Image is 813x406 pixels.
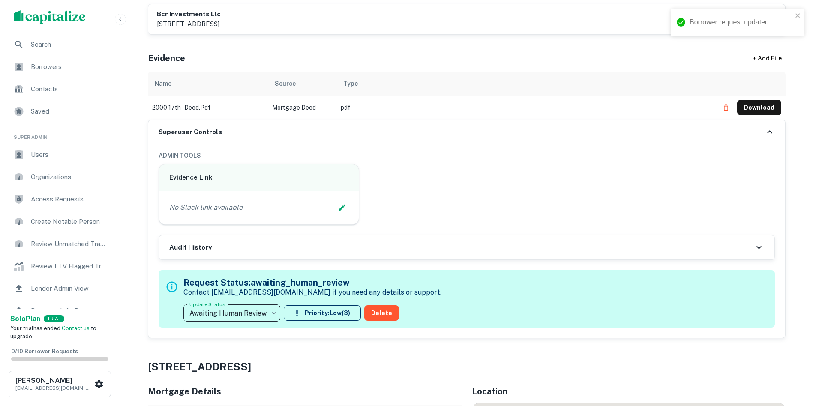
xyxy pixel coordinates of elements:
a: Users [7,144,113,165]
strong: Solo Plan [10,315,40,323]
h5: Location [472,385,786,398]
div: scrollable content [148,72,786,120]
th: Source [268,72,336,96]
span: Access Requests [31,194,108,205]
div: Name [155,78,171,89]
span: Search [31,39,108,50]
p: Contact [EMAIL_ADDRESS][DOMAIN_NAME] if you need any details or support. [183,287,441,298]
button: Edit Slack Link [336,201,348,214]
div: Type [343,78,358,89]
span: Contacts [31,84,108,94]
th: Name [148,72,268,96]
button: Delete [364,305,399,321]
h5: Evidence [148,52,185,65]
td: 2000 17th - deed.pdf [148,96,268,120]
a: Lender Admin View [7,278,113,299]
h6: ADMIN TOOLS [159,151,775,160]
div: Awaiting Human Review [183,301,280,325]
h6: bcr investments llc [157,9,221,19]
li: Super Admin [7,123,113,144]
a: Review Unmatched Transactions [7,234,113,254]
img: capitalize-logo.png [14,10,86,24]
span: Review LTV Flagged Transactions [31,261,108,271]
button: Delete file [718,101,734,114]
div: + Add File [738,51,798,66]
th: Type [336,72,714,96]
button: close [795,12,801,20]
p: No Slack link available [169,202,243,213]
a: Borrower Info Requests [7,301,113,321]
span: Create Notable Person [31,217,108,227]
span: Review Unmatched Transactions [31,239,108,249]
a: Access Requests [7,189,113,210]
a: Search [7,34,113,55]
h6: Audit History [169,243,212,253]
a: Saved [7,101,113,122]
span: Saved [31,106,108,117]
span: Users [31,150,108,160]
button: [PERSON_NAME][EMAIL_ADDRESS][DOMAIN_NAME] [9,371,111,397]
a: Review LTV Flagged Transactions [7,256,113,277]
iframe: Chat Widget [770,337,813,379]
a: Borrowers [7,57,113,77]
span: Organizations [31,172,108,182]
h5: Mortgage Details [148,385,462,398]
a: Create Notable Person [7,211,113,232]
span: Borrowers [31,62,108,72]
button: Download [737,100,781,115]
td: Mortgage Deed [268,96,336,120]
label: Update Status [189,301,225,308]
span: Borrower Info Requests [31,306,108,316]
div: Borrower request updated [690,17,792,27]
h6: [PERSON_NAME] [15,377,93,384]
h5: Request Status: awaiting_human_review [183,276,441,289]
div: Source [275,78,296,89]
p: [EMAIL_ADDRESS][DOMAIN_NAME] [15,384,93,392]
a: Contact us [62,325,90,331]
a: SoloPlan [10,314,40,324]
h4: [STREET_ADDRESS] [148,359,786,374]
span: 0 / 10 Borrower Requests [11,348,78,355]
td: pdf [336,96,714,120]
h6: Evidence Link [169,173,349,183]
button: Priority:Low(3) [284,305,361,321]
div: TRIAL [44,315,64,322]
a: Organizations [7,167,113,187]
span: Lender Admin View [31,283,108,294]
a: Contacts [7,79,113,99]
h6: Superuser Controls [159,127,222,137]
span: Your trial has ended. to upgrade. [10,325,96,340]
p: [STREET_ADDRESS] [157,19,221,29]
